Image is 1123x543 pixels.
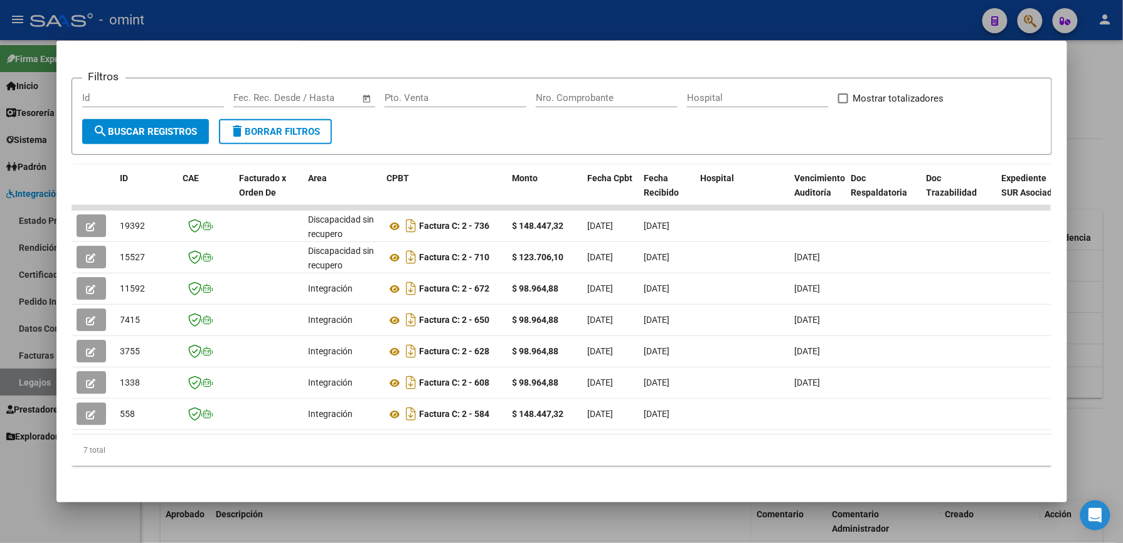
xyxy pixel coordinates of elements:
[120,346,141,356] span: 3755
[387,173,410,183] span: CPBT
[790,165,846,220] datatable-header-cell: Vencimiento Auditoría
[420,315,490,325] strong: Factura C: 2 - 650
[403,372,420,393] i: Descargar documento
[1002,173,1058,198] span: Expediente SUR Asociado
[588,315,614,325] span: [DATE]
[513,173,538,183] span: Monto
[403,278,420,298] i: Descargar documento
[309,315,353,325] span: Integración
[927,173,977,198] span: Doc Trazabilidad
[304,165,382,220] datatable-header-cell: Area
[588,409,614,419] span: [DATE]
[588,252,614,262] span: [DATE]
[120,283,146,293] span: 11592
[583,165,639,220] datatable-header-cell: Fecha Cpbt
[403,247,420,267] i: Descargar documento
[219,119,332,144] button: Borrar Filtros
[82,68,125,85] h3: Filtros
[795,315,821,325] span: [DATE]
[644,409,670,419] span: [DATE]
[644,346,670,356] span: [DATE]
[588,283,614,293] span: [DATE]
[309,283,353,293] span: Integración
[513,409,564,419] strong: $ 148.447,32
[795,377,821,387] span: [DATE]
[588,377,614,387] span: [DATE]
[403,404,420,424] i: Descargar documento
[403,216,420,236] i: Descargar documento
[513,221,564,231] strong: $ 148.447,32
[183,173,200,183] span: CAE
[309,214,375,239] span: Discapacidad sin recupero
[644,315,670,325] span: [DATE]
[639,165,696,220] datatable-header-cell: Fecha Recibido
[853,91,944,106] span: Mostrar totalizadores
[93,126,198,137] span: Buscar Registros
[513,346,559,356] strong: $ 98.964,88
[233,92,284,103] input: Fecha inicio
[513,283,559,293] strong: $ 98.964,88
[795,252,821,262] span: [DATE]
[513,315,559,325] strong: $ 98.964,88
[1080,500,1110,530] div: Open Intercom Messenger
[120,315,141,325] span: 7415
[420,409,490,419] strong: Factura C: 2 - 584
[644,283,670,293] span: [DATE]
[644,221,670,231] span: [DATE]
[588,221,614,231] span: [DATE]
[420,284,490,294] strong: Factura C: 2 - 672
[120,221,146,231] span: 19392
[403,341,420,361] i: Descargar documento
[701,173,735,183] span: Hospital
[644,252,670,262] span: [DATE]
[120,409,136,419] span: 558
[72,435,1052,466] div: 7 total
[93,124,109,139] mat-icon: search
[922,165,997,220] datatable-header-cell: Doc Trazabilidad
[795,346,821,356] span: [DATE]
[120,252,146,262] span: 15527
[846,165,922,220] datatable-header-cell: Doc Respaldatoria
[82,119,209,144] button: Buscar Registros
[508,165,583,220] datatable-header-cell: Monto
[644,173,679,198] span: Fecha Recibido
[696,165,790,220] datatable-header-cell: Hospital
[851,173,908,198] span: Doc Respaldatoria
[644,377,670,387] span: [DATE]
[115,165,178,220] datatable-header-cell: ID
[359,92,374,106] button: Open calendar
[420,378,490,388] strong: Factura C: 2 - 608
[588,346,614,356] span: [DATE]
[309,377,353,387] span: Integración
[235,165,304,220] datatable-header-cell: Facturado x Orden De
[295,92,356,103] input: Fecha fin
[230,126,321,137] span: Borrar Filtros
[588,173,633,183] span: Fecha Cpbt
[309,246,375,270] span: Discapacidad sin recupero
[513,252,564,262] strong: $ 123.706,10
[795,173,846,198] span: Vencimiento Auditoría
[382,165,508,220] datatable-header-cell: CPBT
[420,221,490,231] strong: Factura C: 2 - 736
[309,409,353,419] span: Integración
[420,347,490,357] strong: Factura C: 2 - 628
[120,173,129,183] span: ID
[997,165,1066,220] datatable-header-cell: Expediente SUR Asociado
[795,283,821,293] span: [DATE]
[403,310,420,330] i: Descargar documento
[240,173,287,198] span: Facturado x Orden De
[309,173,327,183] span: Area
[309,346,353,356] span: Integración
[513,377,559,387] strong: $ 98.964,88
[230,124,245,139] mat-icon: delete
[420,253,490,263] strong: Factura C: 2 - 710
[178,165,235,220] datatable-header-cell: CAE
[120,377,141,387] span: 1338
